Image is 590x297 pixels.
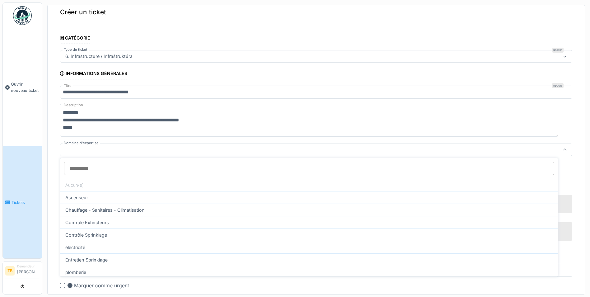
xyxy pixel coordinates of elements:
label: Titre [63,83,73,88]
div: électricité [60,241,558,253]
div: plomberie [60,266,558,278]
div: Demandeur [17,264,39,269]
label: Description [63,101,84,109]
label: Type de ticket [63,47,89,52]
div: Contrôle Sprinklage [60,229,558,241]
div: Aucun(e) [60,179,558,191]
img: Badge_color-CXgf-gQk.svg [13,6,32,25]
li: TB [5,266,15,276]
div: Catégorie [60,33,90,44]
div: Requis [552,83,564,88]
div: Marquer comme urgent [67,282,129,289]
div: Requis [552,48,564,53]
a: Ouvrir nouveau ticket [3,28,42,146]
div: Ascenseur [60,191,558,204]
label: Domaine d'expertise [63,140,100,146]
div: Chauffage - Sanitaires - Climatisation [60,204,558,216]
a: Tickets [3,146,42,258]
span: Ouvrir nouveau ticket [11,81,39,93]
div: Entretien Sprinklage [60,253,558,266]
div: Contrôle Extincteurs [60,216,558,229]
div: 6. Infrastructure / Infraštruktúra [63,53,135,60]
span: Tickets [12,200,39,205]
a: TB Demandeur[PERSON_NAME] [5,264,39,279]
div: Informations générales [60,69,127,79]
li: [PERSON_NAME] [17,264,39,277]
